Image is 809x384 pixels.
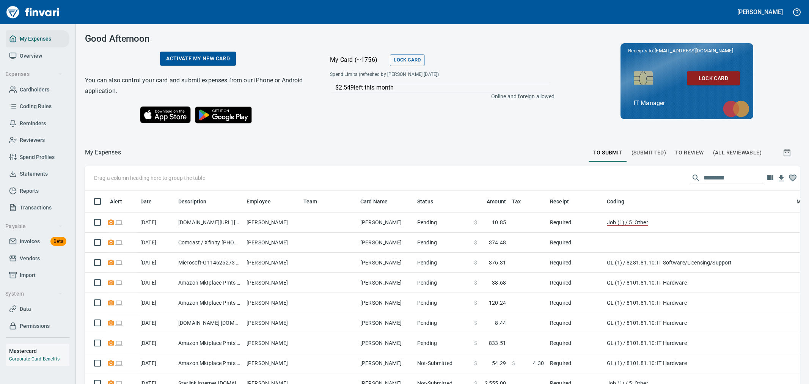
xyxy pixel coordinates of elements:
[357,233,414,253] td: [PERSON_NAME]
[6,183,69,200] a: Reports
[492,359,506,367] span: 54.29
[474,299,477,307] span: $
[20,271,36,280] span: Import
[137,273,175,293] td: [DATE]
[243,293,300,313] td: [PERSON_NAME]
[9,356,60,362] a: Corporate Card Benefits
[175,273,243,293] td: Amazon Mktplace Pmts [DOMAIN_NAME][URL] WA
[6,301,69,318] a: Data
[547,273,604,293] td: Required
[604,212,793,233] td: Job (1) / 5: Other
[303,197,317,206] span: Team
[417,197,443,206] span: Status
[175,233,243,253] td: Comcast / Xfinity [PHONE_NUMBER] OR
[20,186,39,196] span: Reports
[604,253,793,273] td: GL (1) / 8281.81.10: IT Software/Licensing/Support
[547,333,604,353] td: Required
[6,149,69,166] a: Spend Profiles
[243,333,300,353] td: [PERSON_NAME]
[115,280,123,285] span: Online transaction
[20,321,50,331] span: Permissions
[243,313,300,333] td: [PERSON_NAME]
[115,260,123,265] span: Online transaction
[243,253,300,273] td: [PERSON_NAME]
[324,93,555,100] p: Online and foreign allowed
[547,233,604,253] td: Required
[607,197,624,206] span: Coding
[175,313,243,333] td: [DOMAIN_NAME] [DOMAIN_NAME][URL] WA
[6,81,69,98] a: Cardholders
[243,233,300,253] td: [PERSON_NAME]
[654,47,734,54] span: [EMAIL_ADDRESS][DOMAIN_NAME]
[5,222,63,231] span: Payable
[547,353,604,373] td: Required
[607,197,634,206] span: Coding
[2,219,66,233] button: Payable
[6,233,69,250] a: InvoicesBeta
[20,153,55,162] span: Spend Profiles
[547,253,604,273] td: Required
[414,233,471,253] td: Pending
[50,237,66,246] span: Beta
[394,56,421,65] span: Lock Card
[2,67,66,81] button: Expenses
[414,313,471,333] td: Pending
[631,148,666,157] span: (Submitted)
[547,313,604,333] td: Required
[175,353,243,373] td: Amazon Mktplace Pmts [DOMAIN_NAME][URL] WA
[85,33,311,44] h3: Good Afternoon
[489,259,506,266] span: 376.31
[6,165,69,183] a: Statements
[115,220,123,225] span: Online transaction
[20,304,31,314] span: Data
[20,102,52,111] span: Coding Rules
[94,174,205,182] p: Drag a column heading here to group the table
[175,253,243,273] td: Microsoft-G114625273 Redmond WA
[20,51,42,61] span: Overview
[243,273,300,293] td: [PERSON_NAME]
[474,359,477,367] span: $
[115,240,123,245] span: Online transaction
[303,197,327,206] span: Team
[20,169,48,179] span: Statements
[474,219,477,226] span: $
[178,197,207,206] span: Description
[512,197,521,206] span: Tax
[414,253,471,273] td: Pending
[474,279,477,286] span: $
[137,253,175,273] td: [DATE]
[20,85,49,94] span: Cardholders
[512,197,531,206] span: Tax
[360,197,397,206] span: Card Name
[20,254,40,263] span: Vendors
[20,119,46,128] span: Reminders
[107,280,115,285] span: Receipt Required
[178,197,217,206] span: Description
[5,3,61,21] a: Finvari
[137,353,175,373] td: [DATE]
[628,47,746,55] p: Receipts to:
[330,55,387,65] p: My Card (···1756)
[776,173,787,184] button: Download Table
[357,313,414,333] td: [PERSON_NAME]
[5,69,63,79] span: Expenses
[9,347,69,355] h6: Mastercard
[107,240,115,245] span: Receipt Required
[2,287,66,301] button: System
[675,148,704,157] span: To Review
[140,197,152,206] span: Date
[243,212,300,233] td: [PERSON_NAME]
[110,197,132,206] span: Alert
[85,75,311,96] h6: You can also control your card and submit expenses from our iPhone or Android application.
[335,83,551,92] p: $2,549 left this month
[6,115,69,132] a: Reminders
[137,233,175,253] td: [DATE]
[357,353,414,373] td: [PERSON_NAME]
[776,143,800,162] button: Show transactions within a particular date range
[604,293,793,313] td: GL (1) / 8101.81.10: IT Hardware
[489,339,506,347] span: 833.51
[713,148,762,157] span: (All Reviewable)
[787,172,798,184] button: Column choices favorited. Click to reset to default
[687,71,740,85] button: Lock Card
[140,106,191,123] img: Download on the App Store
